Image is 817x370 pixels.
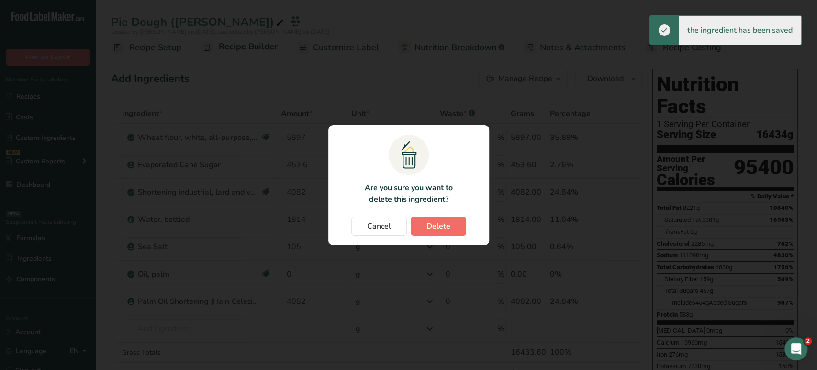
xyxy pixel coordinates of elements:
[679,16,801,45] div: the ingredient has been saved
[359,182,458,205] p: Are you sure you want to delete this ingredient?
[351,217,407,236] button: Cancel
[367,220,391,232] span: Cancel
[411,217,466,236] button: Delete
[804,337,812,345] span: 2
[426,220,450,232] span: Delete
[784,337,807,360] iframe: Intercom live chat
